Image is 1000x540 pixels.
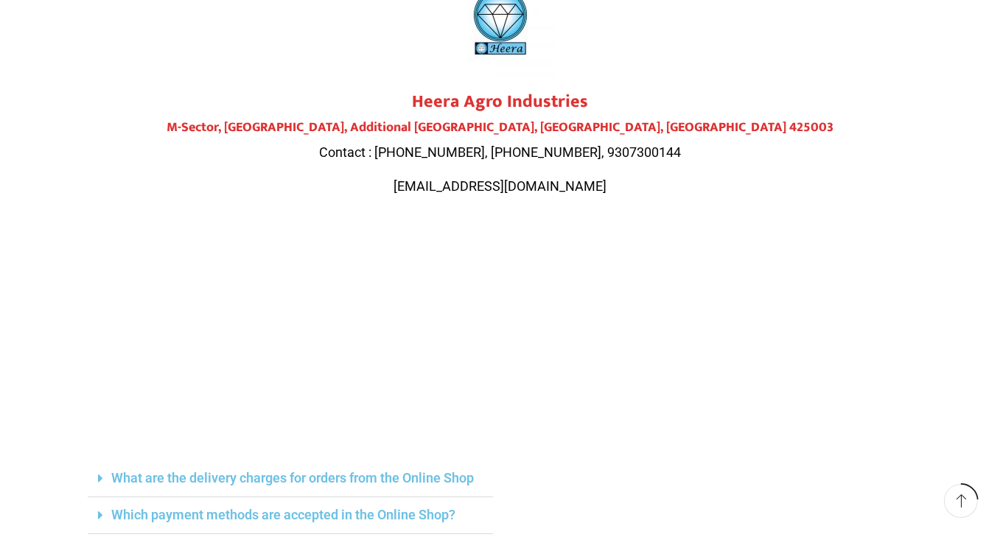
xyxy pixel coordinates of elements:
iframe: Plot No.119, M-Sector, Patil Nagar, MIDC, Jalgaon, Maharashtra 425003 [88,225,913,446]
span: Contact : [PHONE_NUMBER], [PHONE_NUMBER], 9307300144 [319,144,681,160]
strong: Heera Agro Industries [412,87,588,116]
a: What are the delivery charges for orders from the Online Shop [112,470,475,485]
h4: M-Sector, [GEOGRAPHIC_DATA], Additional [GEOGRAPHIC_DATA], [GEOGRAPHIC_DATA], [GEOGRAPHIC_DATA] 4... [88,120,913,136]
span: [EMAIL_ADDRESS][DOMAIN_NAME] [394,178,606,194]
a: Which payment methods are accepted in the Online Shop? [112,507,456,522]
div: Which payment methods are accepted in the Online Shop? [88,497,493,534]
div: What are the delivery charges for orders from the Online Shop [88,460,493,497]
